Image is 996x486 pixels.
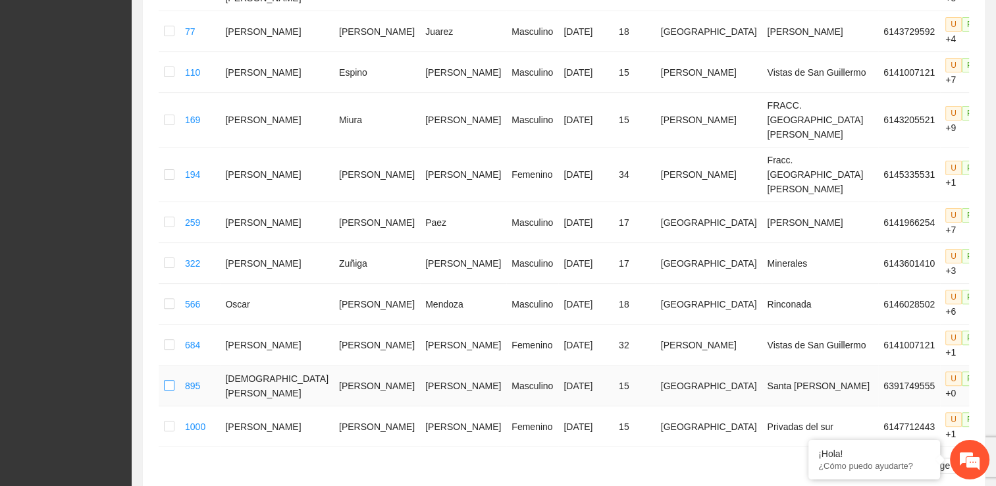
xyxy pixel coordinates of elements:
[762,284,878,325] td: Rinconada
[878,52,940,93] td: 6141007121
[945,371,962,386] span: U
[656,148,762,202] td: [PERSON_NAME]
[878,243,940,284] td: 6143601410
[220,243,334,284] td: [PERSON_NAME]
[940,11,988,52] td: +4
[420,406,506,447] td: [PERSON_NAME]
[878,11,940,52] td: 6143729592
[420,93,506,148] td: [PERSON_NAME]
[962,208,978,223] span: P
[962,331,978,345] span: P
[962,290,978,304] span: P
[614,202,656,243] td: 17
[945,412,962,427] span: U
[878,325,940,365] td: 6141007121
[420,284,506,325] td: Mendoza
[220,11,334,52] td: [PERSON_NAME]
[76,164,182,297] span: Estamos en línea.
[762,93,878,148] td: FRACC. [GEOGRAPHIC_DATA][PERSON_NAME]
[962,58,978,72] span: P
[818,461,930,471] p: ¿Cómo puedo ayudarte?
[878,93,940,148] td: 6143205521
[940,243,988,284] td: +3
[506,93,558,148] td: Masculino
[420,365,506,406] td: [PERSON_NAME]
[558,284,614,325] td: [DATE]
[220,52,334,93] td: [PERSON_NAME]
[185,169,200,180] a: 194
[558,325,614,365] td: [DATE]
[656,325,762,365] td: [PERSON_NAME]
[334,325,420,365] td: [PERSON_NAME]
[185,115,200,125] a: 169
[420,11,506,52] td: Juarez
[762,365,878,406] td: Santa [PERSON_NAME]
[220,93,334,148] td: [PERSON_NAME]
[945,17,962,32] span: U
[558,11,614,52] td: [DATE]
[762,406,878,447] td: Privadas del sur
[940,202,988,243] td: +7
[656,52,762,93] td: [PERSON_NAME]
[220,148,334,202] td: [PERSON_NAME]
[7,336,251,382] textarea: Escriba su mensaje y pulse “Intro”
[420,325,506,365] td: [PERSON_NAME]
[334,284,420,325] td: [PERSON_NAME]
[762,148,878,202] td: Fracc. [GEOGRAPHIC_DATA][PERSON_NAME]
[68,67,221,84] div: Chatee con nosotros ahora
[506,365,558,406] td: Masculino
[506,148,558,202] td: Femenino
[614,406,656,447] td: 15
[185,299,200,310] a: 566
[818,448,930,459] div: ¡Hola!
[762,202,878,243] td: [PERSON_NAME]
[656,243,762,284] td: [GEOGRAPHIC_DATA]
[940,52,988,93] td: +7
[506,406,558,447] td: Femenino
[506,11,558,52] td: Masculino
[185,67,200,78] a: 110
[940,284,988,325] td: +6
[334,11,420,52] td: [PERSON_NAME]
[614,93,656,148] td: 15
[656,365,762,406] td: [GEOGRAPHIC_DATA]
[656,93,762,148] td: [PERSON_NAME]
[506,325,558,365] td: Femenino
[762,52,878,93] td: Vistas de San Guillermo
[962,412,978,427] span: P
[945,161,962,175] span: U
[614,243,656,284] td: 17
[940,325,988,365] td: +1
[185,381,200,391] a: 895
[614,284,656,325] td: 18
[220,284,334,325] td: Oscar
[220,365,334,406] td: [DEMOGRAPHIC_DATA][PERSON_NAME]
[940,93,988,148] td: +9
[614,365,656,406] td: 15
[558,202,614,243] td: [DATE]
[614,52,656,93] td: 15
[558,93,614,148] td: [DATE]
[945,58,962,72] span: U
[506,284,558,325] td: Masculino
[334,243,420,284] td: Zuñiga
[420,52,506,93] td: [PERSON_NAME]
[334,406,420,447] td: [PERSON_NAME]
[878,406,940,447] td: 6147712443
[762,11,878,52] td: [PERSON_NAME]
[334,365,420,406] td: [PERSON_NAME]
[762,325,878,365] td: Vistas de San Guillermo
[878,365,940,406] td: 6391749555
[656,406,762,447] td: [GEOGRAPHIC_DATA]
[506,243,558,284] td: Masculino
[185,26,196,37] a: 77
[220,202,334,243] td: [PERSON_NAME]
[656,11,762,52] td: [GEOGRAPHIC_DATA]
[614,11,656,52] td: 18
[945,290,962,304] span: U
[558,52,614,93] td: [DATE]
[878,284,940,325] td: 6146028502
[614,325,656,365] td: 32
[216,7,248,38] div: Minimizar ventana de chat en vivo
[558,365,614,406] td: [DATE]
